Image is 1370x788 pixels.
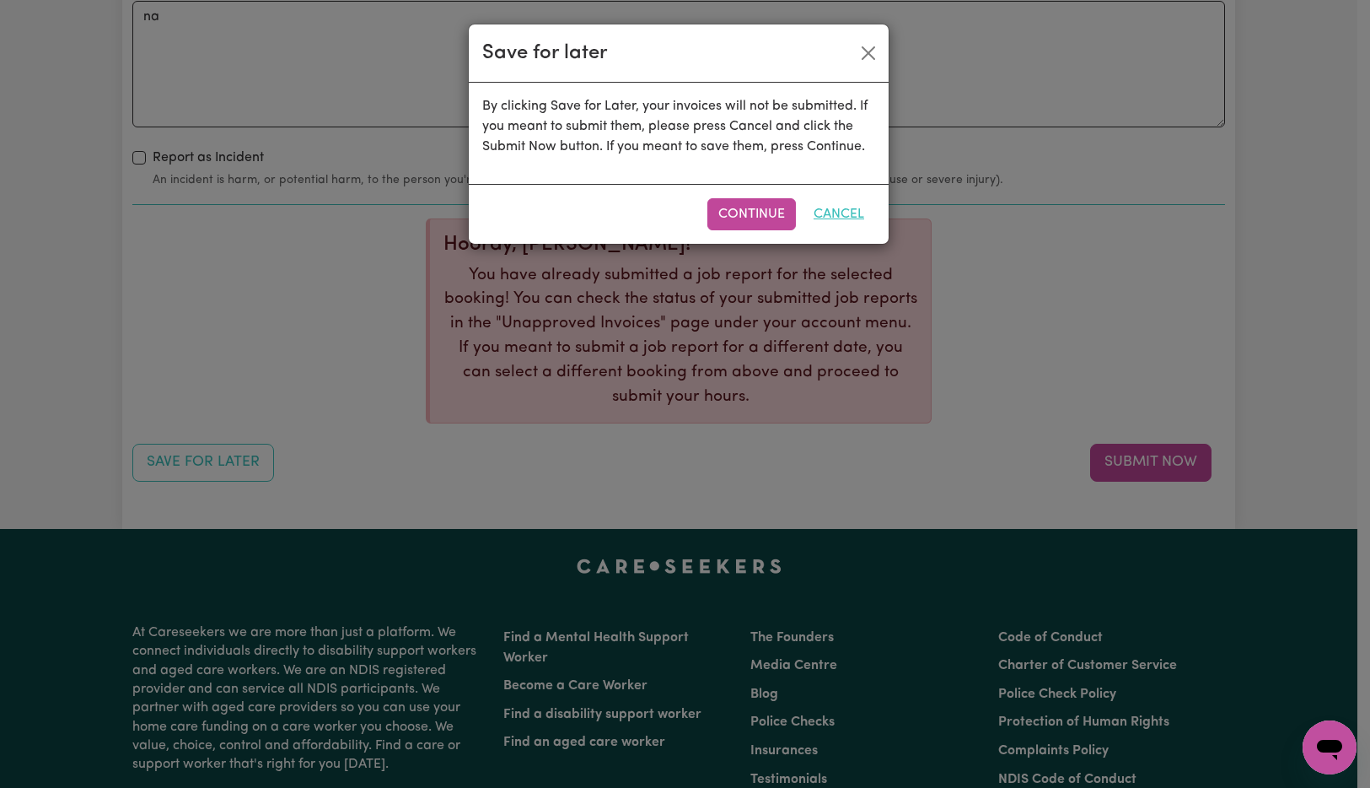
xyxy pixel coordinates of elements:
[803,198,875,230] button: Cancel
[482,96,875,157] p: By clicking Save for Later, your invoices will not be submitted. If you meant to submit them, ple...
[855,40,882,67] button: Close
[707,198,796,230] button: Continue
[482,38,608,68] div: Save for later
[1303,721,1357,775] iframe: Button to launch messaging window, conversation in progress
